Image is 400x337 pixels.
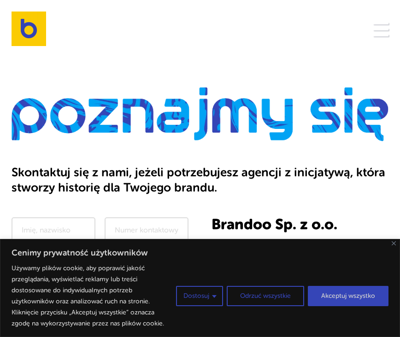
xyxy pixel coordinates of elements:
button: Odrzuć wszystkie [227,286,304,306]
input: Imię, nazwisko [12,217,95,244]
input: Numer kontaktowy [105,217,188,244]
button: Navigation [373,22,388,36]
img: Kontakt [12,87,388,141]
button: Dostosuj [176,286,223,306]
img: Close [392,241,396,245]
h3: Brandoo Sp. z o.o. [212,217,388,232]
h2: Skontaktuj się z nami, jeżeli potrzebujesz agencji z inicjatywą, która stworzy historię dla Twoje... [12,165,388,195]
p: Używamy plików cookie, aby poprawić jakość przeglądania, wyświetlać reklamy lub treści dostosowan... [12,263,169,329]
p: Cenimy prywatność użytkowników [12,247,388,258]
button: Blisko [392,241,396,245]
img: Brandoo Group [12,12,46,46]
button: Akceptuj wszystko [308,286,388,306]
